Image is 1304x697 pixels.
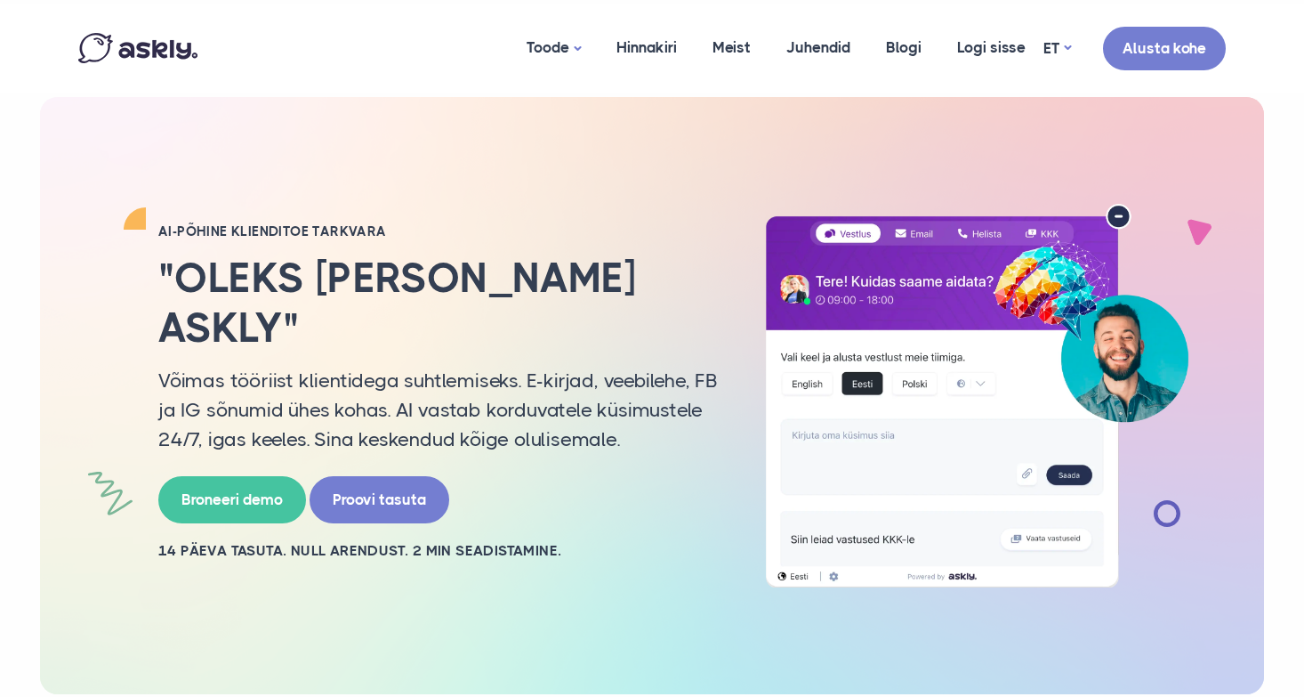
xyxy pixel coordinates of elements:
a: Alusta kohe [1103,27,1226,70]
a: Meist [695,4,769,91]
a: Logi sisse [939,4,1043,91]
h2: "Oleks [PERSON_NAME] Askly" [158,254,719,352]
h2: AI-PÕHINE KLIENDITOE TARKVARA [158,223,719,240]
img: AI multilingual chat [745,204,1208,588]
h2: 14 PÄEVA TASUTA. NULL ARENDUST. 2 MIN SEADISTAMINE. [158,541,719,561]
a: Juhendid [769,4,868,91]
p: Võimas tööriist klientidega suhtlemiseks. E-kirjad, veebilehe, FB ja IG sõnumid ühes kohas. AI va... [158,366,719,454]
iframe: Askly chat [1246,550,1291,639]
a: Hinnakiri [599,4,695,91]
a: Broneeri demo [158,476,306,523]
a: Toode [509,4,599,93]
a: Proovi tasuta [310,476,449,523]
a: ET [1043,36,1071,61]
a: Blogi [868,4,939,91]
img: Askly [78,33,197,63]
